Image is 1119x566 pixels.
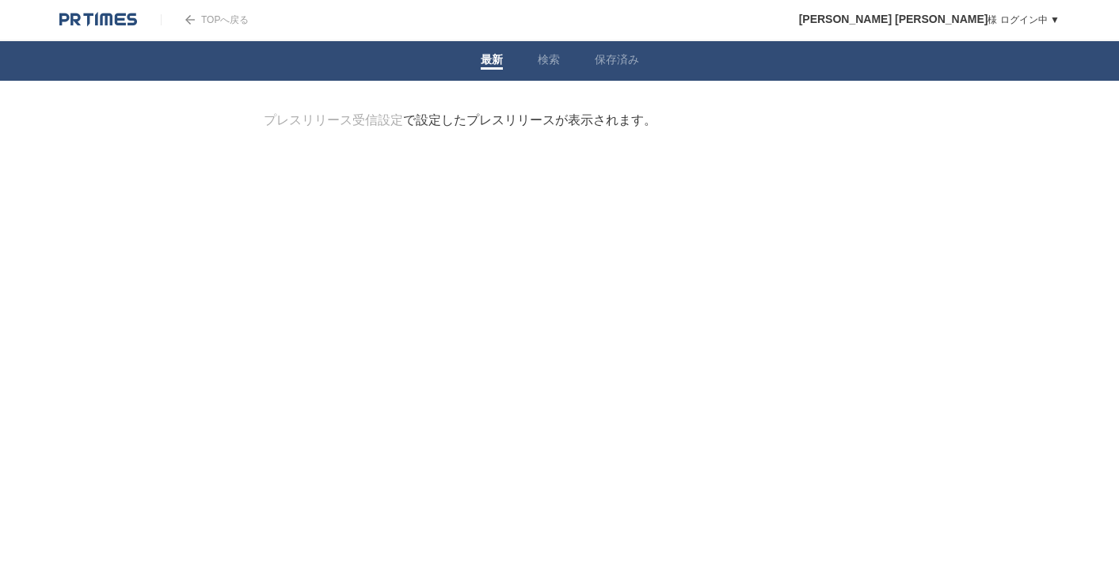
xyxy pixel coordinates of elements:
a: プレスリリース受信設定 [264,113,403,127]
a: [PERSON_NAME] [PERSON_NAME]様 ログイン中 ▼ [799,14,1060,25]
a: 検索 [538,53,560,70]
div: で設定したプレスリリースが表示されます。 [264,112,657,129]
a: 最新 [481,53,503,70]
img: logo.png [59,12,137,28]
span: [PERSON_NAME] [PERSON_NAME] [799,13,988,25]
a: 保存済み [595,53,639,70]
a: TOPへ戻る [161,14,249,25]
img: arrow.png [185,15,195,25]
